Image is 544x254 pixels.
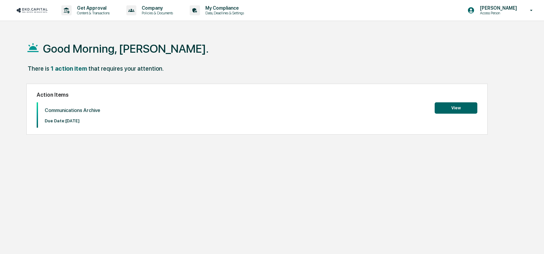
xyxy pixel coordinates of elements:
[200,11,247,15] p: Data, Deadlines & Settings
[37,92,477,98] h2: Action Items
[200,5,247,11] p: My Compliance
[435,102,477,114] button: View
[16,7,48,13] img: logo
[136,11,176,15] p: Policies & Documents
[45,107,100,113] p: Communications Archive
[435,104,477,111] a: View
[43,42,209,55] h1: Good Morning, [PERSON_NAME].
[136,5,176,11] p: Company
[28,65,49,72] div: There is
[475,11,520,15] p: Access Person
[51,65,87,72] div: 1 action item
[45,118,100,123] p: Due Date: [DATE]
[72,5,113,11] p: Get Approval
[475,5,520,11] p: [PERSON_NAME]
[72,11,113,15] p: Content & Transactions
[88,65,164,72] div: that requires your attention.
